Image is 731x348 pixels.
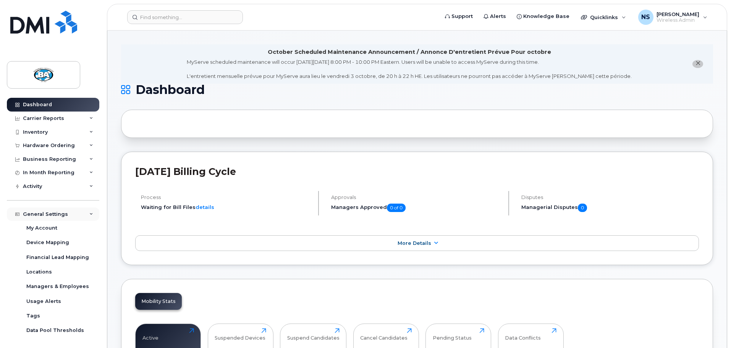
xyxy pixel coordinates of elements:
li: Waiting for Bill Files [141,204,312,211]
h4: Approvals [331,194,502,200]
div: Suspend Candidates [287,328,340,341]
div: Active [142,328,158,341]
div: Suspended Devices [215,328,265,341]
div: October Scheduled Maintenance Announcement / Annonce D'entretient Prévue Pour octobre [268,48,551,56]
button: close notification [692,60,703,68]
span: 0 of 0 [387,204,406,212]
span: More Details [398,240,431,246]
span: 0 [578,204,587,212]
div: Data Conflicts [505,328,541,341]
div: MyServe scheduled maintenance will occur [DATE][DATE] 8:00 PM - 10:00 PM Eastern. Users will be u... [187,58,632,80]
h2: [DATE] Billing Cycle [135,166,699,177]
div: Cancel Candidates [360,328,408,341]
h5: Managers Approved [331,204,502,212]
span: Dashboard [136,84,205,95]
h5: Managerial Disputes [521,204,699,212]
h4: Process [141,194,312,200]
h4: Disputes [521,194,699,200]
div: Pending Status [433,328,472,341]
a: details [196,204,214,210]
